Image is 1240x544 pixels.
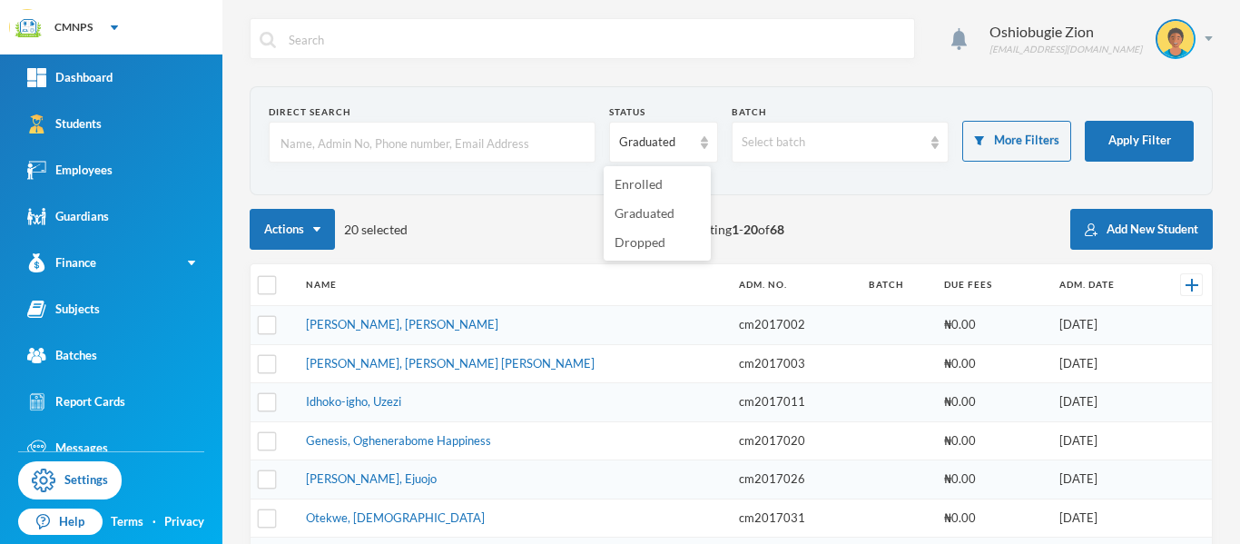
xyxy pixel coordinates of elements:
div: CMNPS [54,19,93,35]
td: ₦0.00 [935,383,1050,422]
a: Genesis, Oghenerabome Happiness [306,433,491,448]
div: Subjects [27,300,100,319]
div: · [153,513,156,531]
a: Terms [111,513,143,531]
div: Employees [27,161,113,180]
a: [PERSON_NAME], [PERSON_NAME] [306,317,498,331]
div: Graduated [619,134,692,152]
a: Help [18,509,103,536]
button: Apply Filter [1085,121,1194,162]
div: Messages [27,439,108,458]
button: More Filters [962,121,1071,162]
div: Select batch [742,134,923,152]
td: ₦0.00 [935,344,1050,383]
b: 20 [743,222,758,237]
a: Otekwe, [DEMOGRAPHIC_DATA] [306,510,485,525]
div: 20 selected [250,209,408,250]
span: Graduated [615,205,674,221]
div: Finance [27,253,96,272]
th: Due Fees [935,264,1050,306]
div: [EMAIL_ADDRESS][DOMAIN_NAME] [989,43,1142,56]
a: Idhoko-igho, Uzezi [306,394,401,409]
td: cm2017011 [730,383,860,422]
td: [DATE] [1050,499,1154,538]
div: Dashboard [27,68,113,87]
th: Adm. No. [730,264,860,306]
td: [DATE] [1050,306,1154,345]
input: Search [287,19,905,60]
td: cm2017026 [730,460,860,499]
span: Enrolled [615,176,663,192]
input: Name, Admin No, Phone number, Email Address [279,123,586,163]
td: ₦0.00 [935,421,1050,460]
img: search [260,32,276,48]
img: STUDENT [1157,21,1194,57]
img: logo [10,10,46,46]
b: 1 [732,222,739,237]
td: ₦0.00 [935,499,1050,538]
b: 68 [770,222,784,237]
div: Batch [732,105,950,119]
div: Direct Search [269,105,595,119]
td: cm2017002 [730,306,860,345]
td: [DATE] [1050,460,1154,499]
td: [DATE] [1050,383,1154,422]
div: Batches [27,346,97,365]
span: Dropped [615,234,665,250]
a: [PERSON_NAME], [PERSON_NAME] [PERSON_NAME] [306,356,595,371]
button: Add New Student [1070,209,1213,250]
td: cm2017031 [730,499,860,538]
a: [PERSON_NAME], Ejuojo [306,471,437,486]
div: Report Cards [27,392,125,411]
div: Oshiobugie Zion [989,21,1142,43]
a: Privacy [164,513,204,531]
td: [DATE] [1050,344,1154,383]
button: Actions [250,209,335,250]
td: ₦0.00 [935,460,1050,499]
th: Adm. Date [1050,264,1154,306]
a: Settings [18,461,122,499]
td: ₦0.00 [935,306,1050,345]
img: + [1186,279,1198,292]
td: cm2017003 [730,344,860,383]
span: Listing - of [694,220,784,239]
div: Students [27,114,102,134]
div: Status [609,105,718,119]
th: Batch [860,264,935,306]
td: cm2017020 [730,421,860,460]
th: Name [297,264,730,306]
div: Guardians [27,207,109,226]
td: [DATE] [1050,421,1154,460]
